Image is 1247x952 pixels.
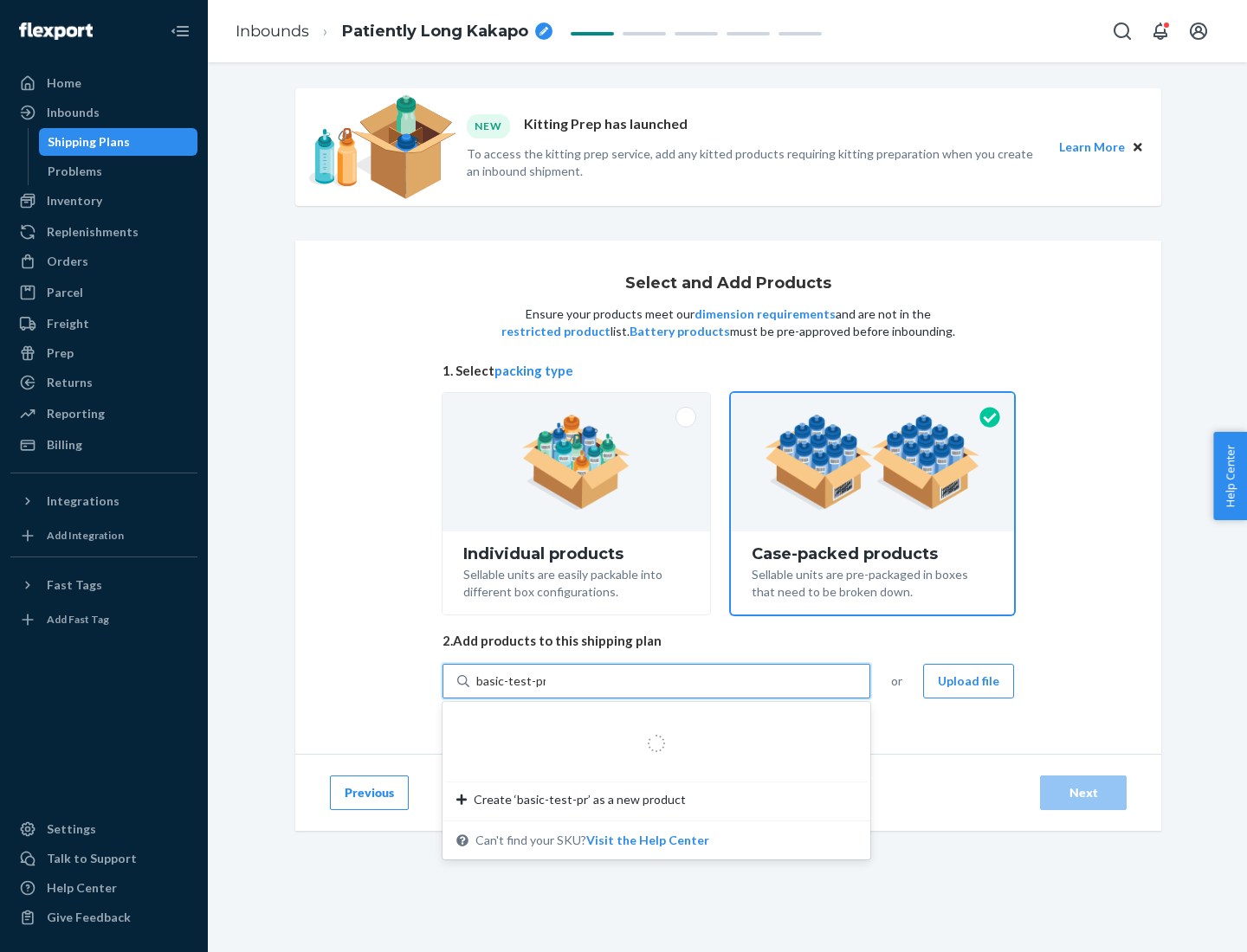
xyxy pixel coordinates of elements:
[500,306,957,340] p: Ensure your products meet our and are not in the list. must be pre-approved before inbounding.
[476,672,546,690] input: Create ‘basic-test-pr’ as a new productCan't find your SKU?Visit the Help Center
[47,192,102,209] div: Inventory
[48,133,130,151] div: Shipping Plans
[1055,784,1112,801] div: Next
[47,850,137,867] div: Talk to Support
[10,99,197,126] a: Inbounds
[10,218,197,246] a: Replenishments
[463,563,689,601] div: Sellable units are easily packable into different box configurations.
[10,339,197,367] a: Prep
[10,904,197,931] button: Give Feedback
[10,874,197,902] a: Help Center
[586,832,709,849] button: Create ‘basic-test-pr’ as a new productCan't find your SKU?
[752,545,993,563] div: Case-packed products
[47,104,100,121] div: Inbounds
[47,223,139,241] div: Replenishments
[47,405,105,422] div: Reporting
[39,128,198,156] a: Shipping Plans
[443,362,1014,380] span: 1. Select
[522,415,630,510] img: individual-pack.facf35554cb0f1810c75b2bd6df2d64e.png
[494,362,573,380] button: packing type
[923,664,1014,698] button: Upload file
[47,253,88,270] div: Orders
[891,672,902,690] span: or
[10,845,197,872] a: Talk to Support
[47,612,109,627] div: Add Fast Tag
[10,187,197,215] a: Inventory
[501,323,611,340] button: restricted product
[47,74,81,92] div: Home
[467,114,510,138] div: NEW
[10,310,197,338] a: Freight
[47,344,74,362] div: Prep
[467,145,1043,180] p: To access the kitting prep service, add any kitted products requiring kitting preparation when yo...
[19,23,93,40] img: Flexport logo
[47,820,96,838] div: Settings
[443,632,1014,650] span: 2. Add products to this shipping plan
[463,545,689,563] div: Individual products
[1213,432,1247,520] button: Help Center
[47,909,131,926] div: Give Feedback
[1105,14,1140,48] button: Open Search Box
[10,279,197,306] a: Parcel
[1128,138,1147,157] button: Close
[47,374,93,391] div: Returns
[474,791,686,808] span: Create ‘basic-test-pr’ as a new product
[10,69,197,97] a: Home
[752,563,993,601] div: Sellable units are pre-packaged in boxes that need to be broken down.
[47,284,83,301] div: Parcel
[1143,14,1178,48] button: Open notifications
[47,576,102,594] div: Fast Tags
[10,487,197,515] button: Integrations
[47,528,124,543] div: Add Integration
[39,158,198,185] a: Problems
[47,879,117,897] div: Help Center
[10,522,197,550] a: Add Integration
[10,400,197,428] a: Reporting
[48,163,102,180] div: Problems
[330,775,409,810] button: Previous
[10,248,197,275] a: Orders
[1040,775,1127,810] button: Next
[1181,14,1216,48] button: Open account menu
[47,492,120,510] div: Integrations
[475,832,709,849] span: Can't find your SKU?
[695,306,836,323] button: dimension requirements
[765,415,980,510] img: case-pack.59cecea509d18c883b923b81aeac6d0b.png
[10,571,197,599] button: Fast Tags
[524,114,688,138] p: Kitting Prep has launched
[342,21,528,43] span: Patiently Long Kakapo
[630,323,730,340] button: Battery products
[163,14,197,48] button: Close Navigation
[10,815,197,843] a: Settings
[236,22,309,41] a: Inbounds
[10,431,197,459] a: Billing
[625,275,831,293] h1: Select and Add Products
[10,369,197,396] a: Returns
[1059,138,1125,157] button: Learn More
[47,315,89,332] div: Freight
[222,6,566,57] ol: breadcrumbs
[47,436,82,453] div: Billing
[10,606,197,634] a: Add Fast Tag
